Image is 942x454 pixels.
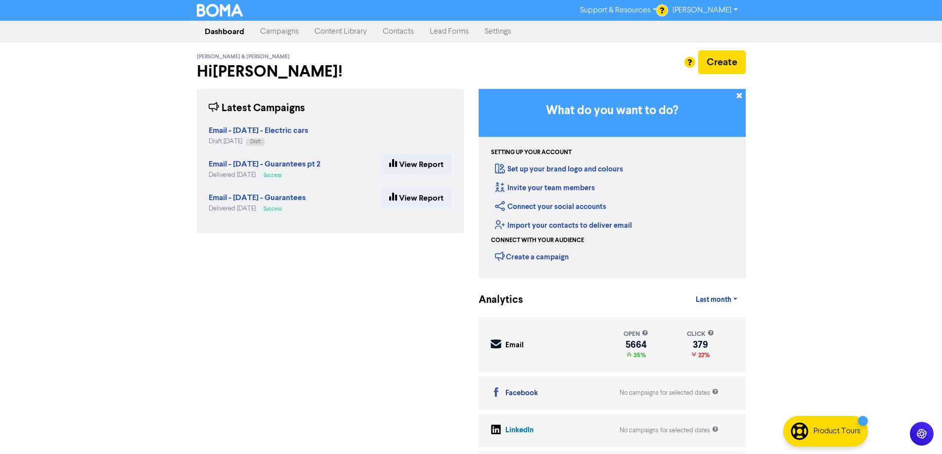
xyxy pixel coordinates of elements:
[495,183,595,193] a: Invite your team members
[197,62,464,81] h2: Hi [PERSON_NAME] !
[493,104,731,118] h3: What do you want to do?
[698,50,746,74] button: Create
[495,221,632,230] a: Import your contacts to deliver email
[197,4,243,17] img: BOMA Logo
[209,161,320,168] a: Email - [DATE] - Guarantees pt 2
[209,204,306,213] div: Delivered [DATE]
[696,351,710,359] span: 22%
[250,139,261,144] span: Draft
[620,426,718,435] div: No campaigns for selected dates
[631,351,646,359] span: 35%
[477,22,519,41] a: Settings
[209,127,308,135] a: Email - [DATE] - Electric cars
[381,188,452,208] a: View Report
[209,101,305,116] div: Latest Campaigns
[209,170,320,180] div: Delivered [DATE]
[209,137,308,146] div: Draft [DATE]
[264,206,281,211] span: Success
[491,236,584,245] div: Connect with your audience
[381,154,452,175] a: View Report
[696,295,731,304] span: Last month
[197,53,290,60] span: [PERSON_NAME] & [PERSON_NAME]
[252,22,307,41] a: Campaigns
[197,22,252,41] a: Dashboard
[209,125,308,135] strong: Email - [DATE] - Electric cars
[688,290,745,310] a: Last month
[505,388,538,399] div: Facebook
[307,22,375,41] a: Content Library
[495,202,606,211] a: Connect your social accounts
[479,292,511,308] div: Analytics
[209,194,306,202] a: Email - [DATE] - Guarantees
[620,388,718,398] div: No campaigns for selected dates
[209,193,306,203] strong: Email - [DATE] - Guarantees
[687,341,714,349] div: 379
[572,2,665,18] a: Support & Resources
[495,165,623,174] a: Set up your brand logo and colours
[505,425,534,436] div: LinkedIn
[422,22,477,41] a: Lead Forms
[479,89,746,278] div: Getting Started in BOMA
[624,330,648,339] div: open
[624,341,648,349] div: 5664
[665,2,745,18] a: [PERSON_NAME]
[505,340,524,351] div: Email
[491,148,572,157] div: Setting up your account
[375,22,422,41] a: Contacts
[264,173,281,178] span: Success
[209,159,320,169] strong: Email - [DATE] - Guarantees pt 2
[495,249,569,264] div: Create a campaign
[687,330,714,339] div: click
